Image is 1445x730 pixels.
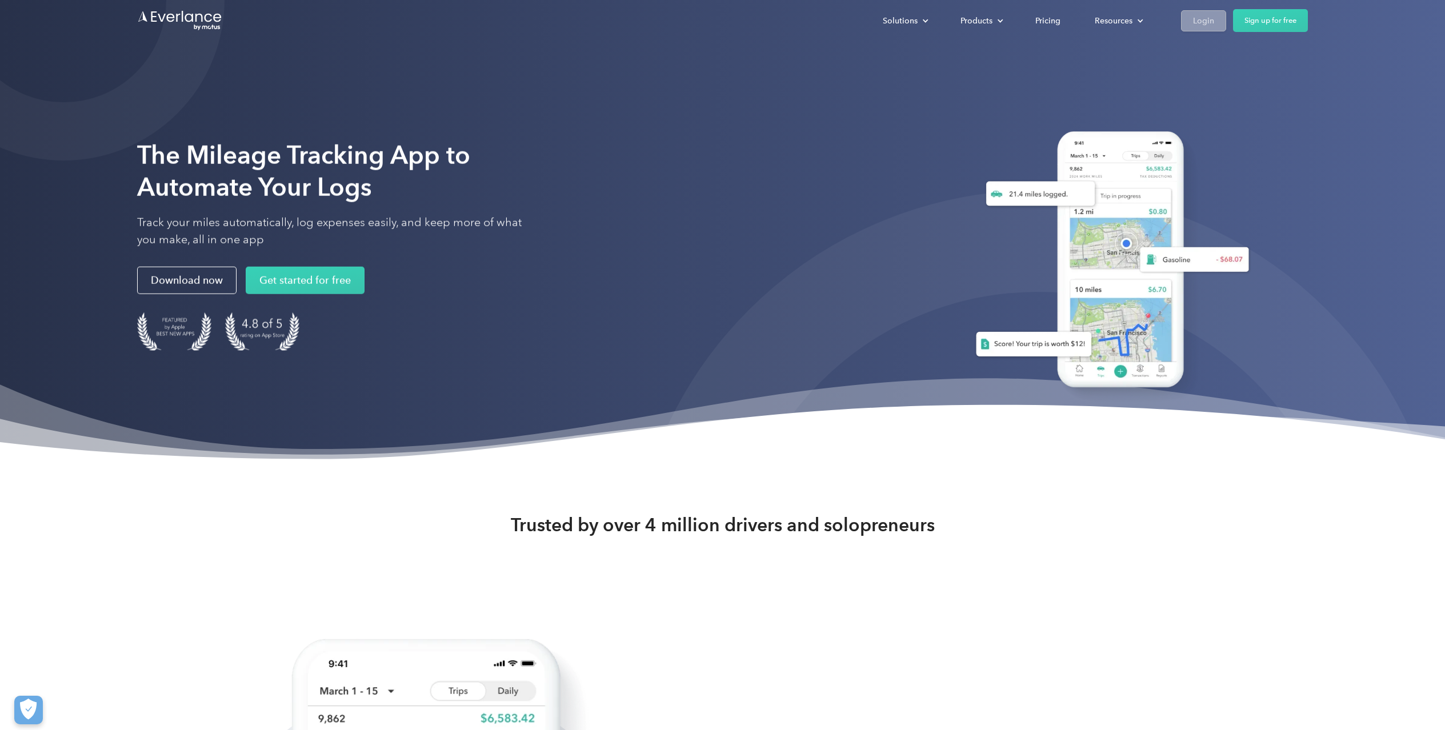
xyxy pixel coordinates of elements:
[871,11,938,31] div: Solutions
[1095,14,1132,28] div: Resources
[949,11,1012,31] div: Products
[137,312,211,351] img: Badge for Featured by Apple Best New Apps
[1233,9,1308,32] a: Sign up for free
[883,14,918,28] div: Solutions
[14,696,43,724] button: Cookies Settings
[511,514,935,536] strong: Trusted by over 4 million drivers and solopreneurs
[137,267,237,294] a: Download now
[1193,14,1214,28] div: Login
[137,10,223,31] a: Go to homepage
[137,214,537,248] p: Track your miles automatically, log expenses easily, and keep more of what you make, all in one app
[225,312,299,351] img: 4.9 out of 5 stars on the app store
[1083,11,1152,31] div: Resources
[1035,14,1060,28] div: Pricing
[1181,10,1226,31] a: Login
[958,120,1258,405] img: Everlance, mileage tracker app, expense tracking app
[960,14,992,28] div: Products
[137,140,470,202] strong: The Mileage Tracking App to Automate Your Logs
[246,267,365,294] a: Get started for free
[1024,11,1072,31] a: Pricing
